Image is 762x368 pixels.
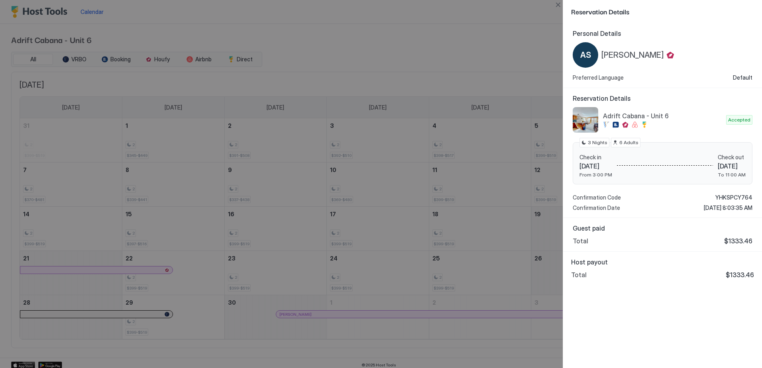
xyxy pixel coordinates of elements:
[724,237,752,245] span: $1333.46
[619,139,638,146] span: 6 Adults
[588,139,607,146] span: 3 Nights
[573,194,621,201] span: Confirmation Code
[573,107,598,133] div: listing image
[580,49,591,61] span: AS
[603,112,723,120] span: Adrift Cabana - Unit 6
[573,204,620,211] span: Confirmation Date
[573,29,752,37] span: Personal Details
[718,162,746,170] span: [DATE]
[715,194,752,201] span: YHKSPCY764
[573,237,588,245] span: Total
[573,74,624,81] span: Preferred Language
[573,94,752,102] span: Reservation Details
[579,154,612,161] span: Check in
[571,271,587,279] span: Total
[579,172,612,178] span: From 3:00 PM
[571,258,754,266] span: Host payout
[573,224,752,232] span: Guest paid
[704,204,752,211] span: [DATE] 8:03:35 AM
[601,50,664,60] span: [PERSON_NAME]
[733,74,752,81] span: Default
[718,172,746,178] span: To 11:00 AM
[726,271,754,279] span: $1333.46
[718,154,746,161] span: Check out
[579,162,612,170] span: [DATE]
[728,116,750,123] span: Accepted
[571,6,752,16] span: Reservation Details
